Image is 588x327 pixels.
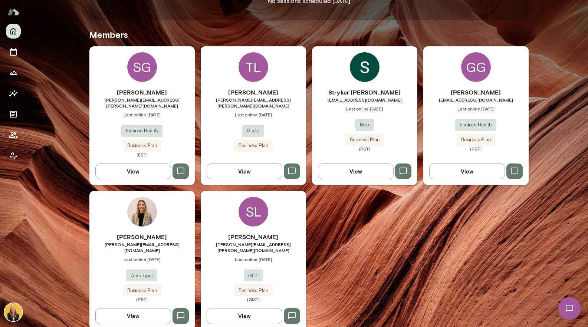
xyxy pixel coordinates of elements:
[95,163,171,179] button: View
[4,303,22,321] img: Leah Beltz
[207,308,282,324] button: View
[201,97,306,109] span: [PERSON_NAME][EMAIL_ADDRESS][PERSON_NAME][DOMAIN_NAME]
[312,106,417,112] span: Last online [DATE]
[312,88,417,97] h6: Stryker [PERSON_NAME]
[6,128,21,142] button: Members
[127,197,157,227] img: Kelly Loftus
[201,296,306,302] span: (GMT)
[89,88,195,97] h6: [PERSON_NAME]
[239,197,268,227] div: SL
[423,88,529,97] h6: [PERSON_NAME]
[6,44,21,59] button: Sessions
[89,241,195,253] span: [PERSON_NAME][EMAIL_ADDRESS][DOMAIN_NAME]
[201,88,306,97] h6: [PERSON_NAME]
[89,152,195,158] span: (EST)
[461,52,491,82] div: GG
[201,232,306,241] h6: [PERSON_NAME]
[121,127,162,135] span: Flatiron Health
[123,287,161,294] span: Business Plan
[6,65,21,80] button: Growth Plan
[234,287,273,294] span: Business Plan
[318,163,394,179] button: View
[201,241,306,253] span: [PERSON_NAME][EMAIL_ADDRESS][PERSON_NAME][DOMAIN_NAME]
[423,97,529,103] span: [EMAIL_ADDRESS][DOMAIN_NAME]
[201,112,306,118] span: Last online [DATE]
[89,97,195,109] span: [PERSON_NAME][EMAIL_ADDRESS][PERSON_NAME][DOMAIN_NAME]
[455,121,496,129] span: Flatiron Health
[312,97,417,103] span: [EMAIL_ADDRESS][DOMAIN_NAME]
[6,148,21,163] button: Client app
[6,107,21,122] button: Documents
[312,146,417,152] span: (PST)
[239,52,268,82] div: TL
[350,52,380,82] img: Stryker Mott
[234,142,273,149] span: Business Plan
[127,52,157,82] div: SG
[457,136,495,143] span: Business Plan
[207,163,282,179] button: View
[201,256,306,262] span: Last online [DATE]
[423,146,529,152] span: (PST)
[6,24,21,39] button: Home
[89,232,195,241] h6: [PERSON_NAME]
[242,127,264,135] span: Gusto
[89,29,529,40] h5: Members
[355,121,374,129] span: Brex
[6,86,21,101] button: Insights
[423,106,529,112] span: Last online [DATE]
[127,272,157,280] span: Anthropic
[89,112,195,118] span: Last online [DATE]
[429,163,505,179] button: View
[95,308,171,324] button: View
[123,142,161,149] span: Business Plan
[244,272,263,280] span: GCL
[7,5,19,19] img: Mento
[345,136,384,143] span: Business Plan
[89,256,195,262] span: Last online [DATE]
[89,296,195,302] span: (PST)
